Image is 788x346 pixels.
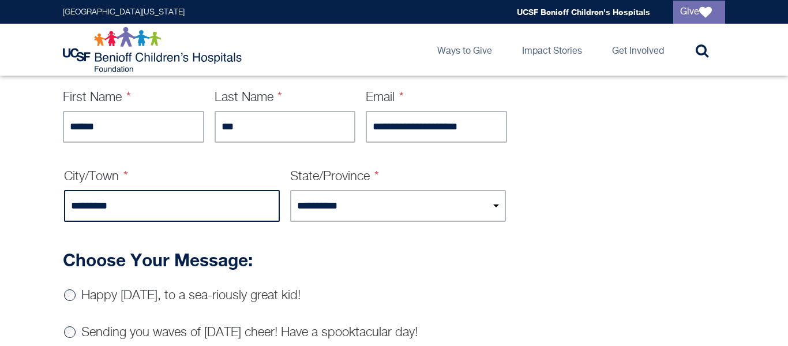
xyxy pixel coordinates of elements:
a: Ways to Give [428,24,501,76]
strong: Choose Your Message: [63,250,253,270]
a: Get Involved [603,24,673,76]
label: Sending you waves of [DATE] cheer! Have a spooktacular day! [81,326,418,339]
label: Last Name [215,91,283,104]
label: Email [366,91,404,104]
a: Give [673,1,725,24]
label: City/Town [64,170,128,183]
img: Logo for UCSF Benioff Children's Hospitals Foundation [63,27,245,73]
a: UCSF Benioff Children's Hospitals [517,7,650,17]
label: First Name [63,91,131,104]
a: [GEOGRAPHIC_DATA][US_STATE] [63,8,185,16]
label: State/Province [290,170,379,183]
a: Impact Stories [513,24,591,76]
label: Happy [DATE], to a sea-riously great kid! [81,289,301,302]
